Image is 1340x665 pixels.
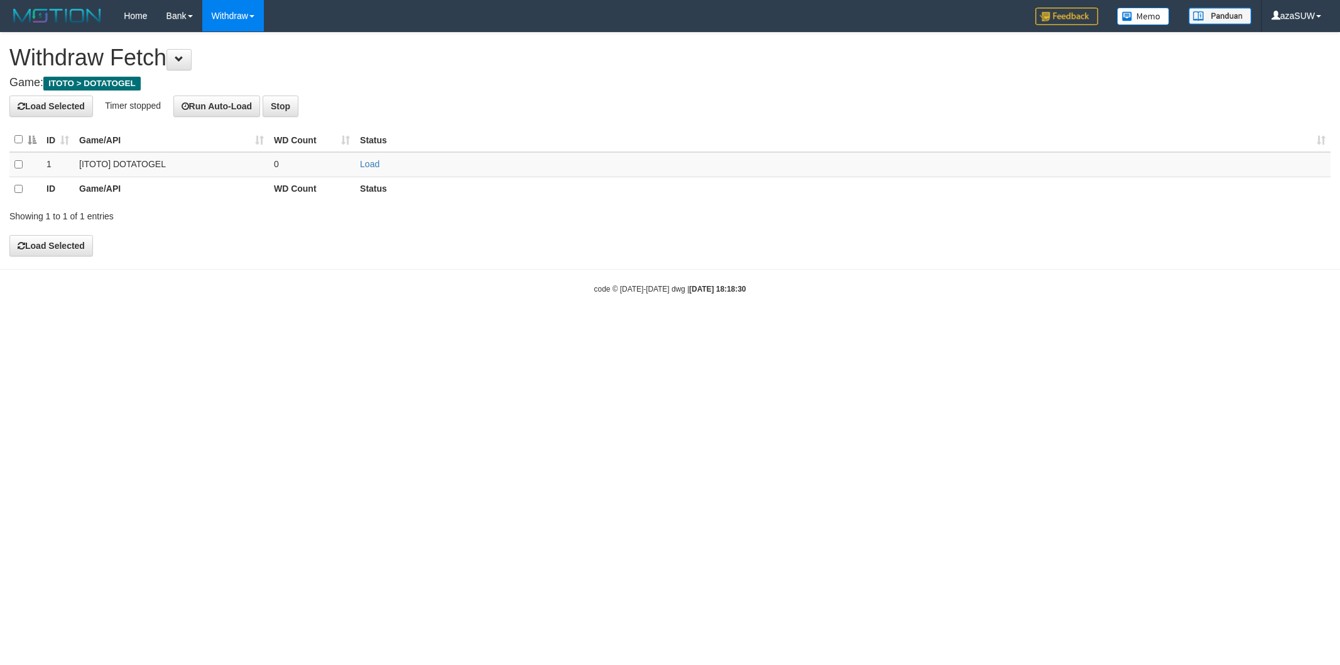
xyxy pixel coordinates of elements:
a: Load [360,159,379,169]
th: WD Count: activate to sort column ascending [269,128,355,152]
button: Stop [263,96,298,117]
button: Run Auto-Load [173,96,261,117]
button: Load Selected [9,96,93,117]
th: Status: activate to sort column ascending [355,128,1331,152]
th: ID [41,177,74,201]
img: Button%20Memo.svg [1117,8,1170,25]
small: code © [DATE]-[DATE] dwg | [594,285,746,294]
td: [ITOTO] DOTATOGEL [74,152,269,177]
th: Status [355,177,1331,201]
h1: Withdraw Fetch [9,45,1331,70]
button: Load Selected [9,235,93,256]
th: ID: activate to sort column ascending [41,128,74,152]
span: Timer stopped [105,100,161,110]
div: Showing 1 to 1 of 1 entries [9,205,549,223]
img: MOTION_logo.png [9,6,105,25]
td: 1 [41,152,74,177]
img: panduan.png [1189,8,1251,25]
strong: [DATE] 18:18:30 [689,285,746,294]
th: Game/API [74,177,269,201]
h4: Game: [9,77,1331,89]
th: Game/API: activate to sort column ascending [74,128,269,152]
th: WD Count [269,177,355,201]
img: Feedback.jpg [1035,8,1098,25]
span: ITOTO > DOTATOGEL [43,77,141,91]
span: 0 [274,159,279,169]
